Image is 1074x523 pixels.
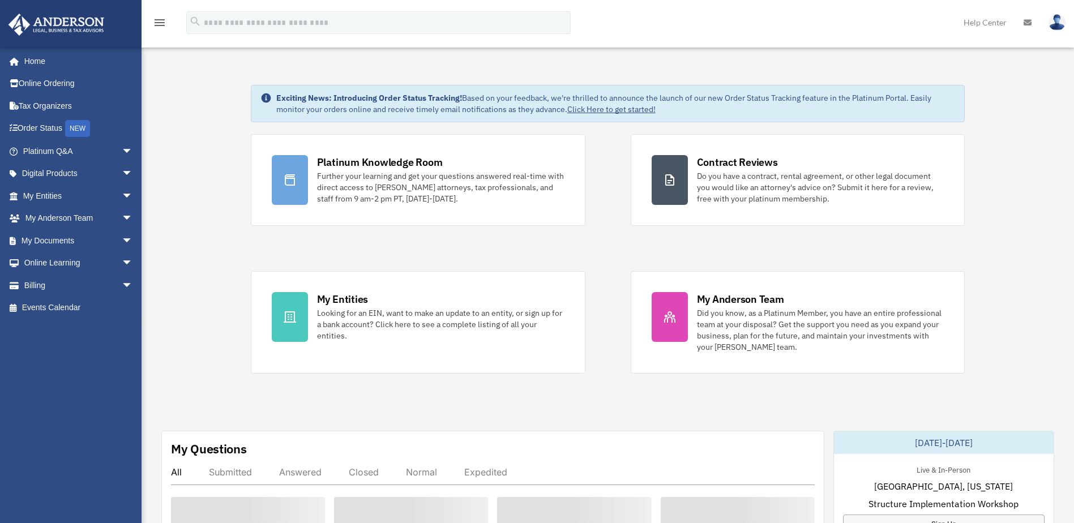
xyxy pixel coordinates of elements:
a: Home [8,50,144,72]
div: Submitted [209,466,252,478]
a: My Anderson Team Did you know, as a Platinum Member, you have an entire professional team at your... [631,271,965,374]
div: My Anderson Team [697,292,784,306]
div: My Entities [317,292,368,306]
img: Anderson Advisors Platinum Portal [5,14,108,36]
a: Platinum Q&Aarrow_drop_down [8,140,150,162]
div: Do you have a contract, rental agreement, or other legal document you would like an attorney's ad... [697,170,944,204]
a: Online Learningarrow_drop_down [8,252,150,275]
a: Online Ordering [8,72,150,95]
a: Contract Reviews Do you have a contract, rental agreement, or other legal document you would like... [631,134,965,226]
div: Answered [279,466,322,478]
span: arrow_drop_down [122,252,144,275]
div: My Questions [171,440,247,457]
div: Expedited [464,466,507,478]
div: All [171,466,182,478]
a: My Documentsarrow_drop_down [8,229,150,252]
a: Order StatusNEW [8,117,150,140]
a: Platinum Knowledge Room Further your learning and get your questions answered real-time with dire... [251,134,585,226]
img: User Pic [1049,14,1066,31]
span: arrow_drop_down [122,274,144,297]
div: Normal [406,466,437,478]
span: Structure Implementation Workshop [868,497,1019,511]
div: Platinum Knowledge Room [317,155,443,169]
a: My Entitiesarrow_drop_down [8,185,150,207]
span: [GEOGRAPHIC_DATA], [US_STATE] [874,479,1013,493]
div: Contract Reviews [697,155,778,169]
span: arrow_drop_down [122,185,144,208]
div: NEW [65,120,90,137]
span: arrow_drop_down [122,140,144,163]
a: Tax Organizers [8,95,150,117]
a: My Anderson Teamarrow_drop_down [8,207,150,230]
span: arrow_drop_down [122,207,144,230]
div: Further your learning and get your questions answered real-time with direct access to [PERSON_NAM... [317,170,564,204]
div: Did you know, as a Platinum Member, you have an entire professional team at your disposal? Get th... [697,307,944,353]
i: menu [153,16,166,29]
div: Based on your feedback, we're thrilled to announce the launch of our new Order Status Tracking fe... [276,92,956,115]
a: Events Calendar [8,297,150,319]
a: menu [153,20,166,29]
div: Live & In-Person [908,463,979,475]
a: Click Here to get started! [567,104,656,114]
strong: Exciting News: Introducing Order Status Tracking! [276,93,462,103]
a: Digital Productsarrow_drop_down [8,162,150,185]
div: Looking for an EIN, want to make an update to an entity, or sign up for a bank account? Click her... [317,307,564,341]
a: Billingarrow_drop_down [8,274,150,297]
i: search [189,15,202,28]
span: arrow_drop_down [122,162,144,186]
a: My Entities Looking for an EIN, want to make an update to an entity, or sign up for a bank accoun... [251,271,585,374]
div: [DATE]-[DATE] [834,431,1054,454]
div: Closed [349,466,379,478]
span: arrow_drop_down [122,229,144,252]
